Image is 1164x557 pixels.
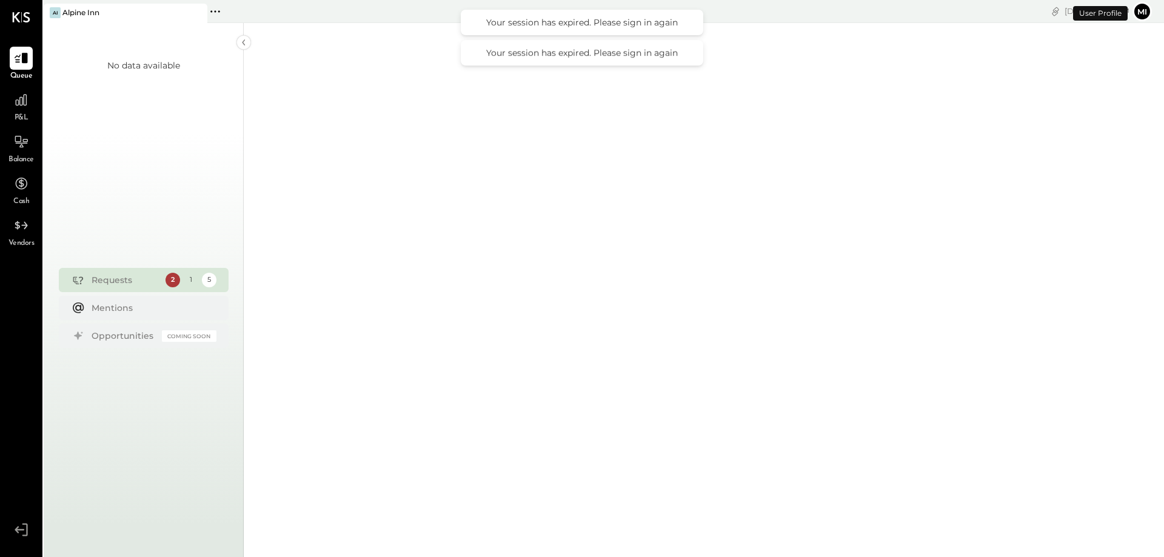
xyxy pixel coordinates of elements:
div: Alpine Inn [62,7,99,18]
div: Requests [92,274,159,286]
span: Vendors [8,238,35,249]
div: User Profile [1073,6,1128,21]
button: Mi [1132,2,1152,21]
div: 2 [166,273,180,287]
div: Mentions [92,302,210,314]
span: Queue [10,71,33,82]
div: Your session has expired. Please sign in again [473,17,691,28]
div: 1 [184,273,198,287]
span: Balance [8,155,34,165]
div: Coming Soon [162,330,216,342]
div: AI [50,7,61,18]
a: P&L [1,88,42,124]
div: Your session has expired. Please sign in again [473,47,691,58]
div: copy link [1049,5,1062,18]
a: Balance [1,130,42,165]
a: Queue [1,47,42,82]
div: Opportunities [92,330,156,342]
div: 5 [202,273,216,287]
a: Cash [1,172,42,207]
div: [DATE] [1065,5,1129,17]
span: P&L [15,113,28,124]
span: Cash [13,196,29,207]
a: Vendors [1,214,42,249]
div: No data available [107,59,180,72]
